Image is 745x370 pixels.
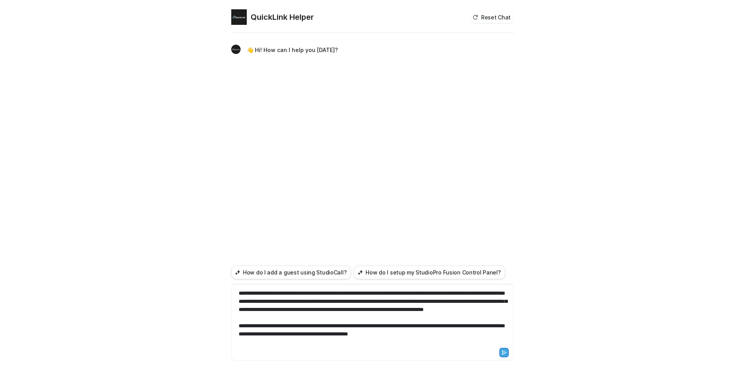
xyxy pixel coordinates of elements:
button: How do I setup my StudioPro Fusion Control Panel? [354,266,505,279]
h2: QuickLink Helper [251,12,314,23]
img: Widget [231,9,247,25]
p: 👋 Hi! How can I help you [DATE]? [247,45,338,55]
img: Widget [231,45,241,54]
button: How do I add a guest using StudioCall? [231,266,351,279]
button: Reset Chat [470,12,514,23]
